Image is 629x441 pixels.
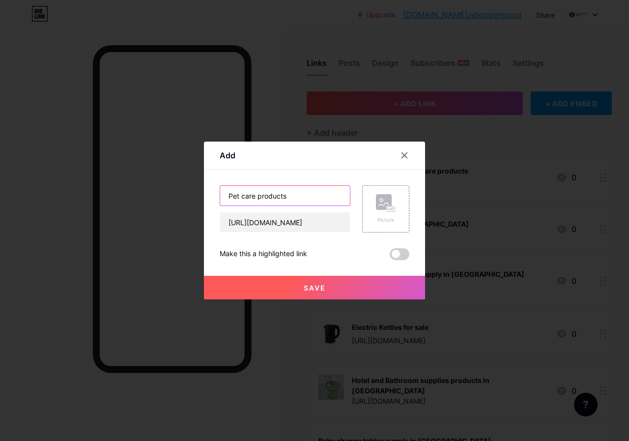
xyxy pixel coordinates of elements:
[220,248,307,260] div: Make this a highlighted link
[204,276,425,299] button: Save
[220,212,350,232] input: URL
[304,284,326,292] span: Save
[220,186,350,206] input: Title
[376,216,396,224] div: Picture
[220,149,235,161] div: Add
